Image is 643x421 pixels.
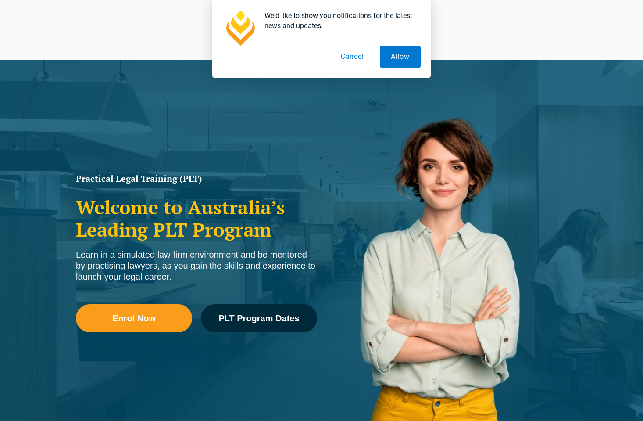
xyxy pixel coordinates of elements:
h1: Practical Legal Training (PLT) [76,174,317,183]
a: Enrol Now [76,304,192,332]
div: We'd like to show you notifications for the latest news and updates. [257,11,421,31]
div: Learn in a simulated law firm environment and be mentored by practising lawyers, as you gain the ... [76,249,317,282]
h2: Welcome to Australia’s Leading PLT Program [76,196,317,241]
span: Enrol Now [112,314,156,323]
span: PLT Program Dates [218,314,299,323]
a: PLT Program Dates [201,304,317,332]
img: notification icon [222,11,257,46]
button: Allow [380,46,421,68]
button: Cancel [330,46,375,68]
